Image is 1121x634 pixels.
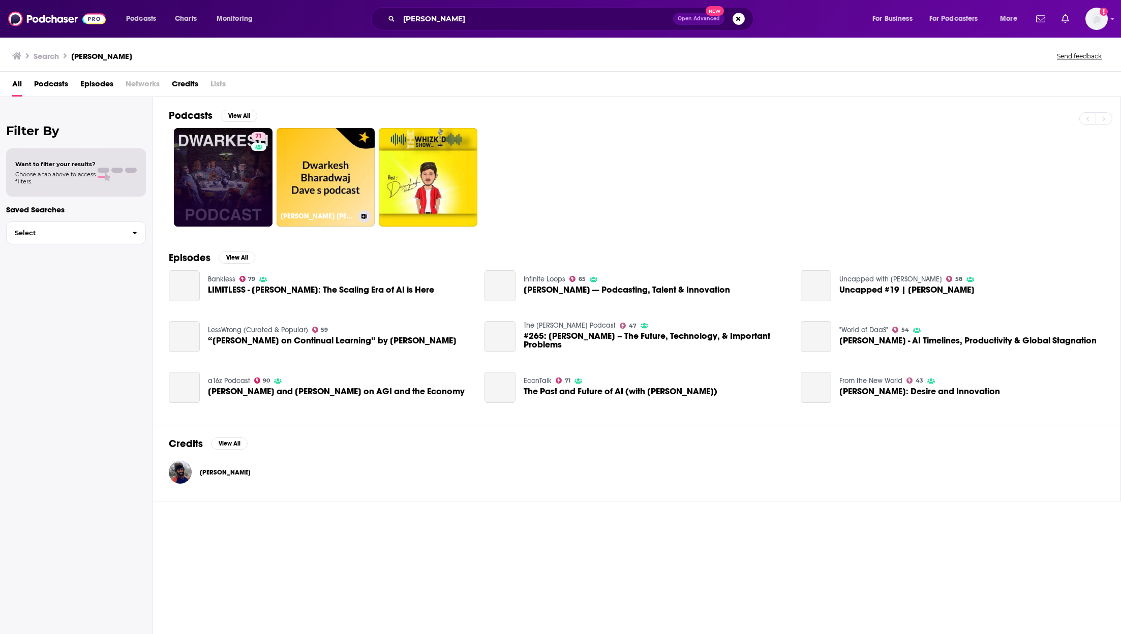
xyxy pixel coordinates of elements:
[569,276,586,282] a: 65
[524,321,616,330] a: The Danny Miranda Podcast
[168,11,203,27] a: Charts
[80,76,113,97] a: Episodes
[281,212,354,220] h3: [PERSON_NAME] [PERSON_NAME]'s podcast
[565,378,570,383] span: 71
[946,276,962,282] a: 58
[865,11,925,27] button: open menu
[200,468,251,477] a: Dwarkesh Patel
[901,328,909,332] span: 54
[839,286,975,294] a: Uncapped #19 | Dwarkesh Patel
[169,321,200,352] a: “Dwarkesh Patel on Continual Learning” by Zvi
[169,109,257,122] a: PodcastsView All
[1100,8,1108,16] svg: Add a profile image
[6,221,146,244] button: Select
[255,132,262,142] span: 71
[208,387,465,396] span: [PERSON_NAME] and [PERSON_NAME] on AGI and the Economy
[993,11,1030,27] button: open menu
[839,387,1000,396] span: [PERSON_NAME]: Desire and Innovation
[6,205,146,214] p: Saved Searches
[1085,8,1108,30] button: Show profile menu
[929,12,978,26] span: For Podcasters
[169,251,255,264] a: EpisodesView All
[839,286,975,294] span: Uncapped #19 | [PERSON_NAME]
[169,456,1104,489] button: Dwarkesh PatelDwarkesh Patel
[248,277,255,281] span: 79
[208,275,235,283] a: Bankless
[210,76,226,97] span: Lists
[169,270,200,301] a: LIMITLESS - Dwarkesh Patel: The Scaling Era of AI is Here
[620,323,637,329] a: 47
[1085,8,1108,30] span: Logged in as carolinebresler
[200,468,251,477] span: [PERSON_NAME]
[916,378,923,383] span: 43
[126,76,160,97] span: Networks
[6,123,146,138] h2: Filter By
[556,377,570,384] a: 71
[208,326,308,334] a: LessWrong (Curated & Popular)
[7,230,124,236] span: Select
[15,171,96,185] span: Choose a tab above to access filters.
[208,387,465,396] a: Dwarkesh and Noah Smith on AGI and the Economy
[15,161,96,168] span: Want to filter your results?
[1000,12,1017,26] span: More
[524,286,730,294] a: Dwarkesh Patel — Podcasting, Talent & Innovation
[208,376,250,385] a: a16z Podcast
[955,277,962,281] span: 58
[801,372,832,403] a: Dwarkesh Patel: Desire and Innovation
[8,9,106,28] img: Podchaser - Follow, Share and Rate Podcasts
[923,11,993,27] button: open menu
[219,251,255,264] button: View All
[169,372,200,403] a: Dwarkesh and Noah Smith on AGI and the Economy
[169,437,248,450] a: CreditsView All
[839,326,888,334] a: "World of DaaS"
[673,13,724,25] button: Open AdvancedNew
[524,332,789,349] a: #265: Dwarkesh Patel – The Future, Technology, & Important Problems
[629,324,637,328] span: 47
[169,251,210,264] h2: Episodes
[208,286,434,294] a: LIMITLESS - Dwarkesh Patel: The Scaling Era of AI is Here
[119,11,169,27] button: open menu
[321,328,328,332] span: 59
[169,461,192,484] img: Dwarkesh Patel
[381,7,763,30] div: Search podcasts, credits, & more...
[1057,10,1073,27] a: Show notifications dropdown
[254,377,270,384] a: 90
[34,76,68,97] a: Podcasts
[71,51,132,61] h3: [PERSON_NAME]
[839,336,1097,345] a: Dwarkesh Patel - AI Timelines, Productivity & Global Stagnation
[839,387,1000,396] a: Dwarkesh Patel: Desire and Innovation
[839,275,942,283] a: Uncapped with Jack Altman
[211,437,248,450] button: View All
[169,437,203,450] h2: Credits
[524,332,789,349] span: #265: [PERSON_NAME] – The Future, Technology, & Important Problems
[706,6,724,16] span: New
[801,321,832,352] a: Dwarkesh Patel - AI Timelines, Productivity & Global Stagnation
[208,286,434,294] span: LIMITLESS - [PERSON_NAME]: The Scaling Era of AI is Here
[126,12,156,26] span: Podcasts
[872,12,913,26] span: For Business
[678,16,720,21] span: Open Advanced
[839,336,1097,345] span: [PERSON_NAME] - AI Timelines, Productivity & Global Stagnation
[1054,52,1105,60] button: Send feedback
[312,327,328,333] a: 59
[12,76,22,97] a: All
[175,12,197,26] span: Charts
[524,387,717,396] a: The Past and Future of AI (with Dwarkesh Patel)
[892,327,909,333] a: 54
[399,11,673,27] input: Search podcasts, credits, & more...
[251,132,266,140] a: 71
[277,128,375,227] a: [PERSON_NAME] [PERSON_NAME]'s podcast
[239,276,256,282] a: 79
[524,275,565,283] a: Infinite Loops
[484,372,516,403] a: The Past and Future of AI (with Dwarkesh Patel)
[1085,8,1108,30] img: User Profile
[174,128,272,227] a: 71
[169,109,213,122] h2: Podcasts
[172,76,198,97] a: Credits
[579,277,586,281] span: 65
